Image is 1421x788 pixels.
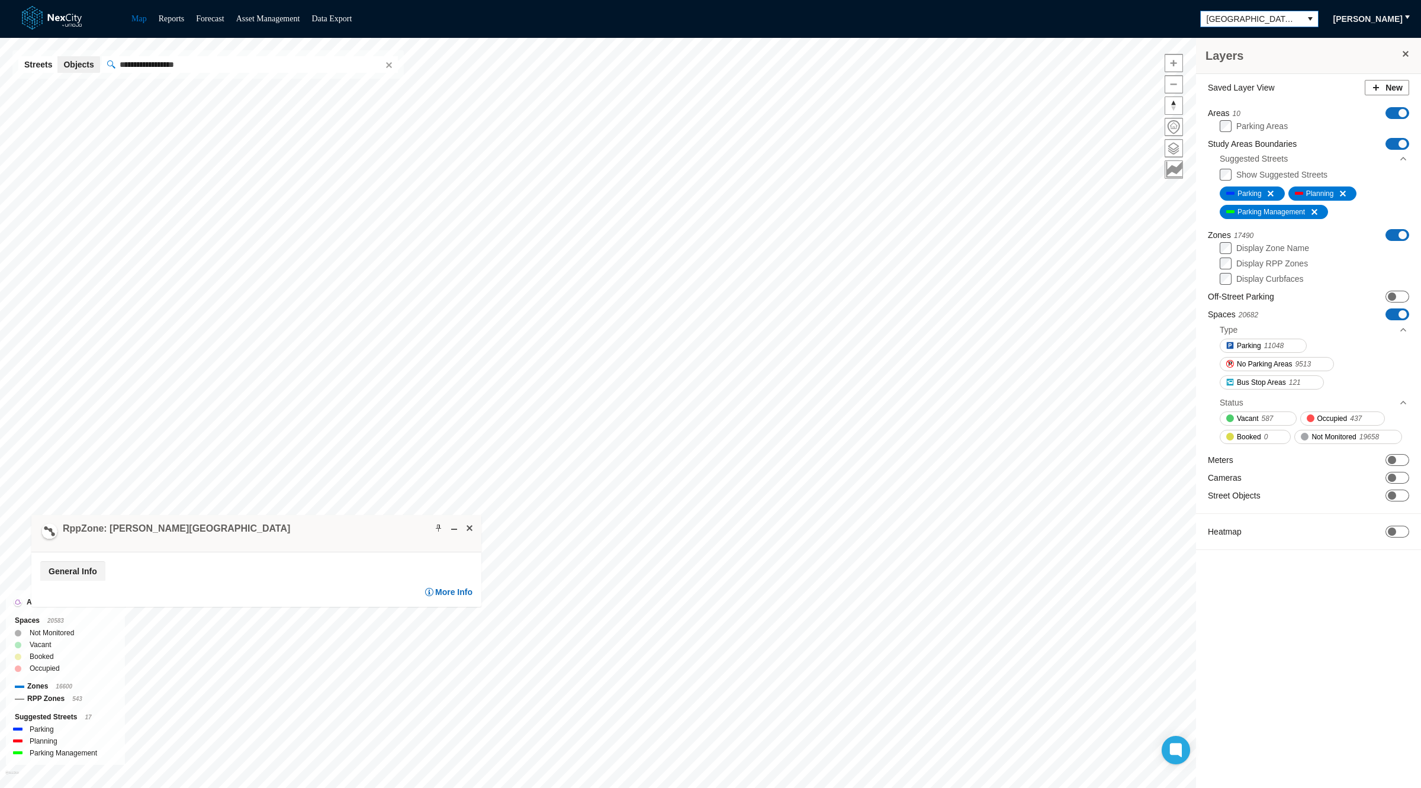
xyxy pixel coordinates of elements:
label: Parking [30,723,54,735]
button: New [1365,80,1409,95]
label: Spaces [1208,308,1258,321]
label: Heatmap [1208,526,1242,538]
span: [GEOGRAPHIC_DATA][PERSON_NAME] [1207,13,1297,25]
div: Status [1220,397,1243,409]
span: Streets [24,59,52,70]
button: Parking [1220,186,1285,201]
button: Zoom in [1165,54,1183,72]
span: 11048 [1264,340,1284,352]
button: Objects [57,56,99,73]
button: Booked0 [1220,430,1291,444]
button: Parking11048 [1220,339,1307,353]
h3: Layers [1205,47,1400,64]
button: Key metrics [1165,160,1183,179]
h4: Double-click to make header text selectable [63,522,290,535]
span: 16600 [56,683,72,690]
label: Street Objects [1208,490,1261,501]
span: More Info [435,587,472,598]
div: Spaces [15,615,116,627]
label: Cameras [1208,472,1242,484]
div: RPP Zones [15,693,116,705]
a: Map [131,14,147,23]
label: Saved Layer View [1208,82,1275,94]
label: Zones [1208,229,1253,242]
button: Layers management [1165,139,1183,157]
span: Occupied [1317,413,1348,424]
span: Parking [1237,188,1262,200]
span: Bus Stop Areas [1237,377,1286,388]
span: Reset bearing to north [1165,97,1182,114]
label: Parking Areas [1236,121,1288,131]
button: Vacant587 [1220,411,1297,426]
span: 9513 [1295,358,1311,370]
span: 121 [1289,377,1301,388]
a: Reports [159,14,185,23]
span: 0 [1264,431,1268,443]
button: [PERSON_NAME] [1326,9,1410,28]
div: Type [1220,321,1408,339]
label: Parking Management [30,747,97,759]
span: 437 [1350,413,1362,424]
label: Planning [30,735,57,747]
div: Type [1220,324,1237,336]
label: Off-Street Parking [1208,291,1274,303]
button: Reset bearing to north [1165,97,1183,115]
button: No Parking Areas9513 [1220,357,1334,371]
span: Objects [63,59,94,70]
label: Display Curbfaces [1236,274,1304,284]
button: Not Monitored19658 [1294,430,1402,444]
span: No Parking Areas [1237,358,1292,370]
label: Not Monitored [30,627,74,639]
label: Show Suggested Streets [1236,170,1327,179]
div: Suggested Streets [1220,150,1408,168]
span: Not Monitored [1311,431,1356,443]
label: Study Areas Boundaries [1208,138,1297,150]
div: Zones [15,680,116,693]
label: Display RPP Zones [1236,259,1308,268]
span: Planning [1306,188,1334,200]
button: Home [1165,118,1183,136]
a: Forecast [196,14,224,23]
span: Zoom in [1165,54,1182,72]
button: select [1303,11,1318,27]
span: Parking Management [1237,206,1305,218]
div: Suggested Streets [1220,153,1288,165]
span: Vacant [1237,413,1258,424]
button: Bus Stop Areas121 [1220,375,1324,390]
a: Asset Management [236,14,300,23]
button: Streets [18,56,58,73]
span: 543 [72,696,82,702]
button: Clear [382,59,394,70]
button: Planning [1288,186,1357,201]
div: Area [15,596,116,609]
span: [PERSON_NAME] [1333,13,1403,25]
label: Occupied [30,662,60,674]
button: Occupied437 [1300,411,1385,426]
span: Zoom out [1165,76,1182,93]
a: Data Export [311,14,352,23]
button: Zoom out [1165,75,1183,94]
div: Suggested Streets [15,711,116,723]
button: Parking Management [1220,205,1328,219]
span: 587 [1261,413,1273,424]
span: 10 [1233,110,1240,118]
span: 19658 [1359,431,1379,443]
span: General Info [40,562,105,581]
label: Meters [1208,454,1233,466]
span: Parking [1237,340,1261,352]
span: 17490 [1234,231,1253,240]
span: 17 [85,714,91,721]
span: New [1385,82,1403,94]
label: Display Zone Name [1236,243,1309,253]
div: Status [1220,394,1408,411]
button: More Info [425,587,472,598]
label: Areas [1208,107,1240,120]
label: Vacant [30,639,51,651]
label: Booked [30,651,54,662]
a: Mapbox homepage [5,771,19,784]
span: 20682 [1239,311,1258,319]
span: 20583 [47,617,64,624]
span: Booked [1237,431,1261,443]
